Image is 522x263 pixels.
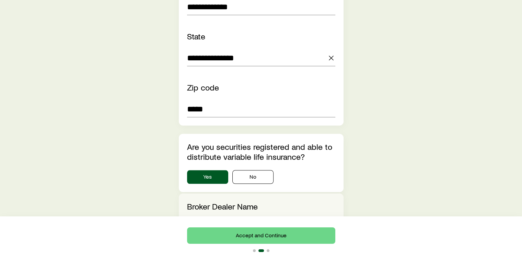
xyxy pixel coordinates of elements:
[232,170,274,184] button: No
[187,201,258,211] label: Broker Dealer Name
[187,31,205,41] label: State
[187,170,335,184] div: isSecuritiesRegistered
[187,82,219,92] label: Zip code
[187,227,335,244] button: Accept and Continue
[187,170,228,184] button: Yes
[187,142,332,162] label: Are you securities registered and able to distribute variable life insurance?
